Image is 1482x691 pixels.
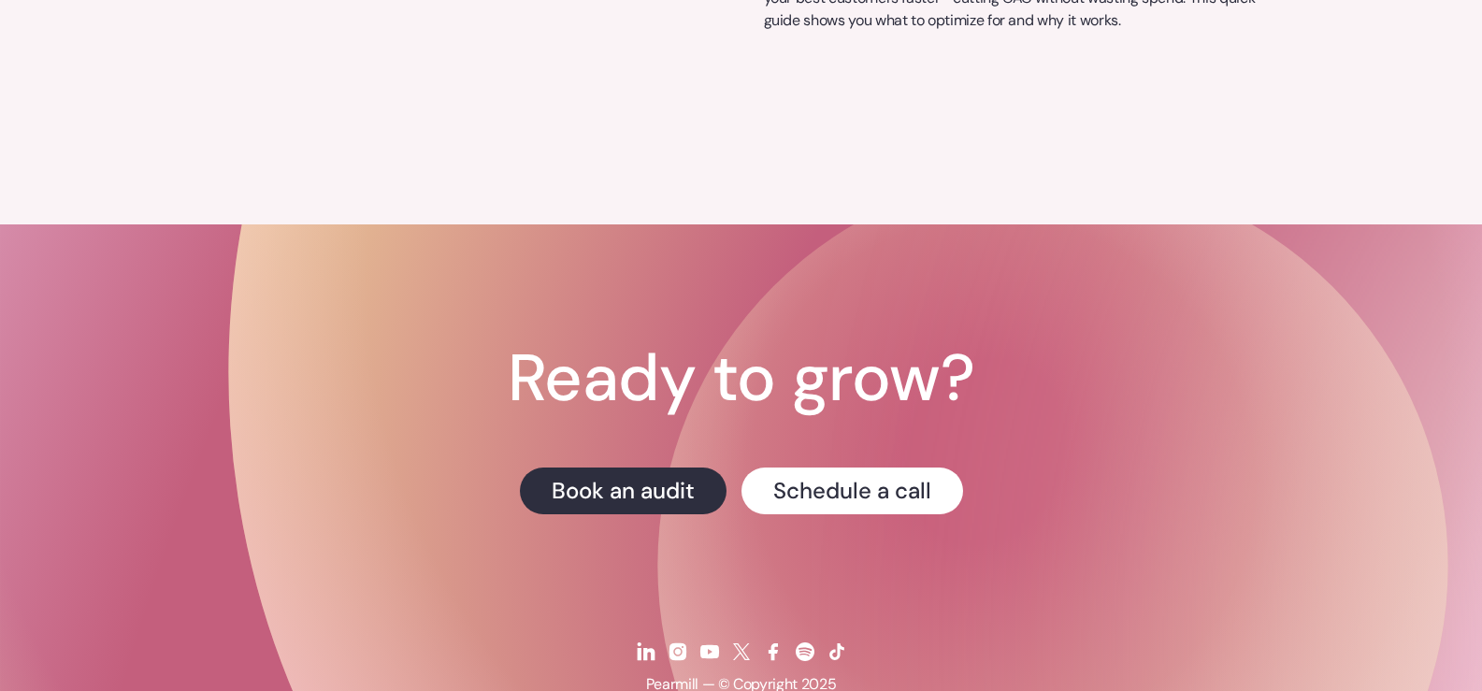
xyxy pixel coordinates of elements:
a: Book an audit [520,468,727,514]
img: Facebook icon [762,641,784,663]
a: Schedule a call [741,468,963,514]
img: Spotify icon [794,641,816,663]
a: Youtube icon [696,628,724,675]
img: Linkedin icon [635,641,657,663]
img: Instagram icon [667,641,689,663]
img: Tiktok icon [826,641,848,663]
a: Facebook icon [759,628,787,675]
h1: Ready to grow? [508,346,974,411]
a: Tiktok icon [823,628,851,675]
a: Linkedin icon [632,628,660,675]
a: Instagram icon [664,628,692,675]
img: Youtube icon [698,641,721,663]
a: Spotify icon [791,628,819,675]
